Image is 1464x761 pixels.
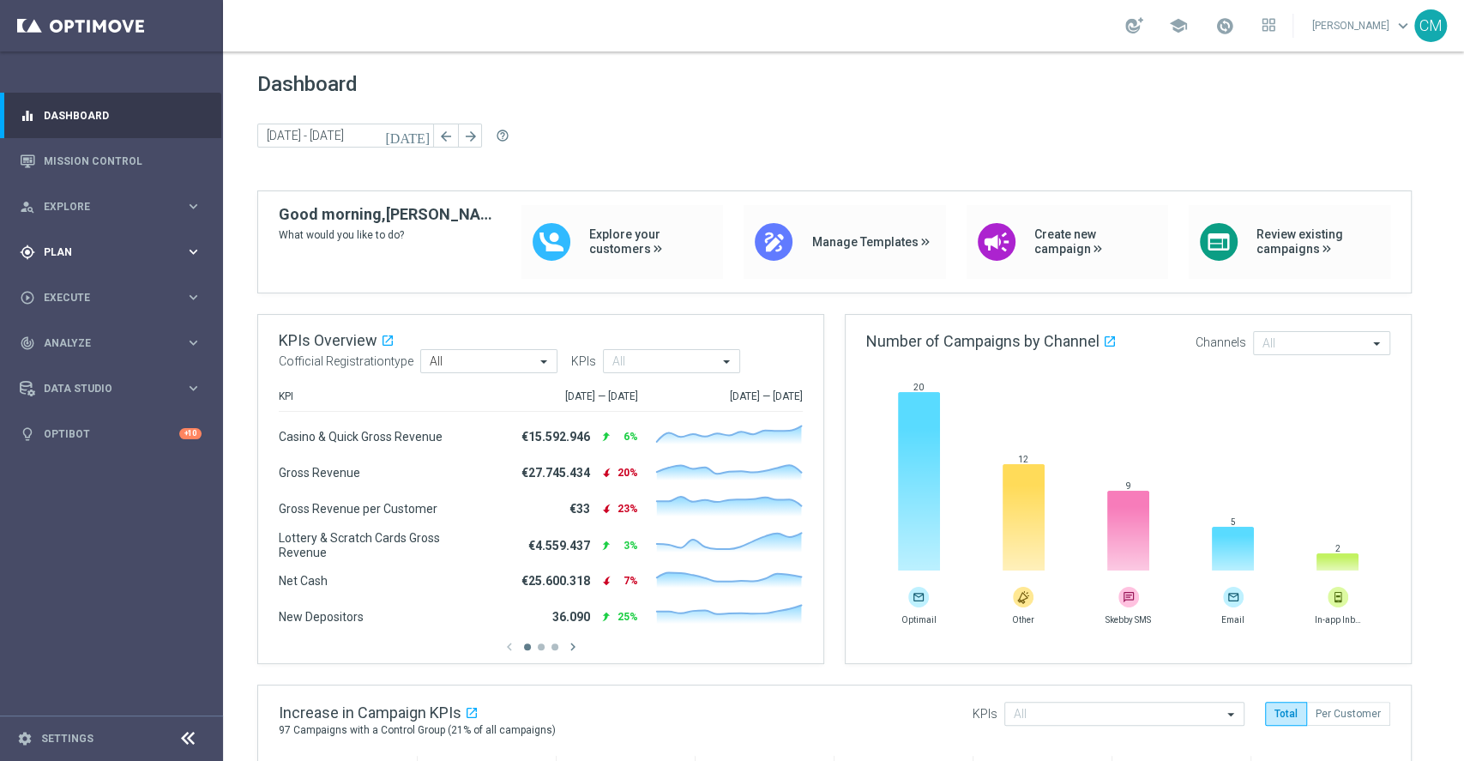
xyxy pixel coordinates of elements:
div: Explore [20,199,185,214]
div: Execute [20,290,185,305]
i: keyboard_arrow_right [185,244,202,260]
div: Optibot [20,411,202,456]
button: gps_fixed Plan keyboard_arrow_right [19,245,202,259]
a: Optibot [44,411,179,456]
i: gps_fixed [20,245,35,260]
div: Mission Control [20,138,202,184]
span: keyboard_arrow_down [1394,16,1413,35]
i: track_changes [20,335,35,351]
button: lightbulb Optibot +10 [19,427,202,441]
button: Mission Control [19,154,202,168]
span: Execute [44,293,185,303]
i: keyboard_arrow_right [185,289,202,305]
i: keyboard_arrow_right [185,198,202,214]
div: CM [1414,9,1447,42]
span: school [1169,16,1188,35]
button: equalizer Dashboard [19,109,202,123]
a: Mission Control [44,138,202,184]
div: +10 [179,428,202,439]
a: [PERSON_NAME]keyboard_arrow_down [1310,13,1414,39]
a: Settings [41,734,93,744]
i: settings [17,731,33,746]
i: person_search [20,199,35,214]
button: play_circle_outline Execute keyboard_arrow_right [19,291,202,305]
button: track_changes Analyze keyboard_arrow_right [19,336,202,350]
i: keyboard_arrow_right [185,380,202,396]
div: Dashboard [20,93,202,138]
span: Plan [44,247,185,257]
span: Analyze [44,338,185,348]
i: keyboard_arrow_right [185,335,202,351]
a: Dashboard [44,93,202,138]
i: equalizer [20,108,35,124]
div: Plan [20,245,185,260]
span: Explore [44,202,185,212]
button: person_search Explore keyboard_arrow_right [19,200,202,214]
span: Data Studio [44,384,185,394]
div: Analyze [20,335,185,351]
i: play_circle_outline [20,290,35,305]
button: Data Studio keyboard_arrow_right [19,382,202,396]
div: Data Studio [20,381,185,396]
i: lightbulb [20,426,35,442]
